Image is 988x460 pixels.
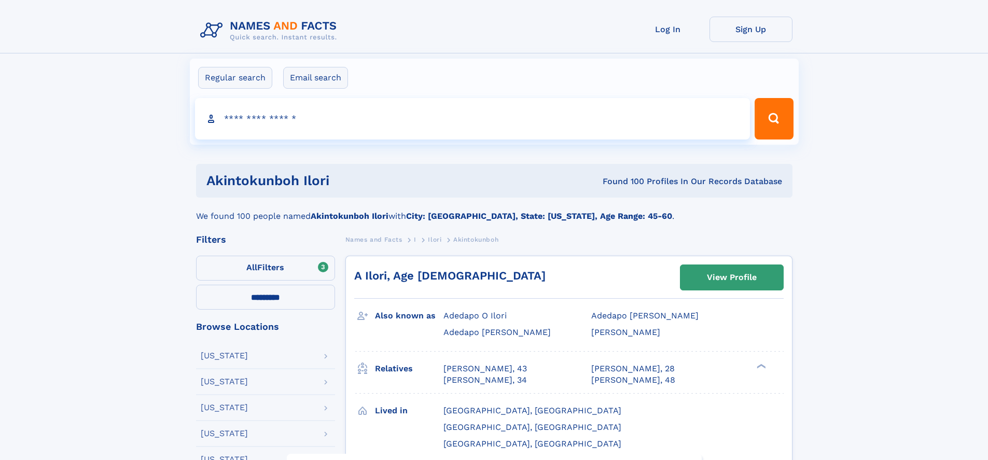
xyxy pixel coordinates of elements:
span: [PERSON_NAME] [591,327,660,337]
h3: Relatives [375,360,443,378]
b: Akintokunboh Ilori [311,211,388,221]
span: Adedapo O Ilori [443,311,507,320]
a: I [414,233,416,246]
label: Regular search [198,67,272,89]
a: [PERSON_NAME], 28 [591,363,675,374]
img: Logo Names and Facts [196,17,345,45]
a: View Profile [680,265,783,290]
a: A Ilori, Age [DEMOGRAPHIC_DATA] [354,269,546,282]
div: [US_STATE] [201,429,248,438]
span: [GEOGRAPHIC_DATA], [GEOGRAPHIC_DATA] [443,422,621,432]
h3: Also known as [375,307,443,325]
a: Names and Facts [345,233,402,246]
label: Email search [283,67,348,89]
div: We found 100 people named with . [196,198,792,222]
div: View Profile [707,266,757,289]
div: [US_STATE] [201,352,248,360]
div: Browse Locations [196,322,335,331]
button: Search Button [755,98,793,140]
a: [PERSON_NAME], 48 [591,374,675,386]
div: Filters [196,235,335,244]
b: City: [GEOGRAPHIC_DATA], State: [US_STATE], Age Range: 45-60 [406,211,672,221]
span: [GEOGRAPHIC_DATA], [GEOGRAPHIC_DATA] [443,406,621,415]
span: Adedapo [PERSON_NAME] [591,311,699,320]
a: Sign Up [709,17,792,42]
span: Ilori [428,236,441,243]
label: Filters [196,256,335,281]
a: Log In [627,17,709,42]
h3: Lived in [375,402,443,420]
a: [PERSON_NAME], 34 [443,374,527,386]
a: [PERSON_NAME], 43 [443,363,527,374]
h1: akintokunboh ilori [206,174,466,187]
a: Ilori [428,233,441,246]
span: All [246,262,257,272]
div: [US_STATE] [201,403,248,412]
input: search input [195,98,750,140]
span: I [414,236,416,243]
span: [GEOGRAPHIC_DATA], [GEOGRAPHIC_DATA] [443,439,621,449]
div: [US_STATE] [201,378,248,386]
div: Found 100 Profiles In Our Records Database [466,176,782,187]
span: Akintokunboh [453,236,498,243]
span: Adedapo [PERSON_NAME] [443,327,551,337]
div: ❯ [754,363,767,369]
